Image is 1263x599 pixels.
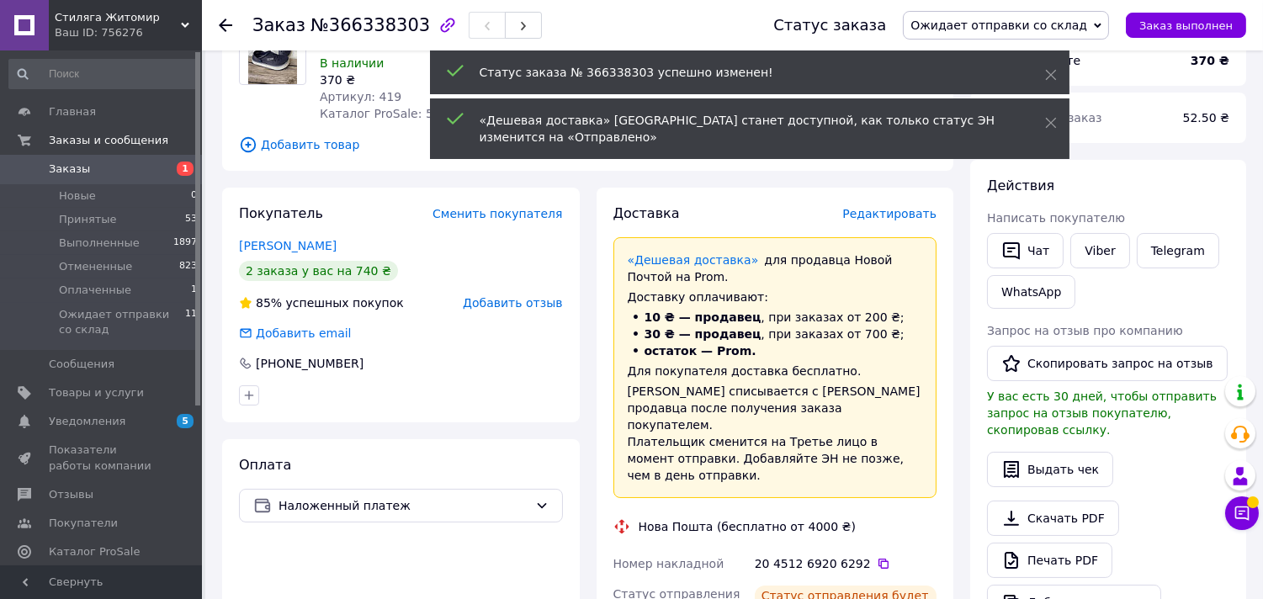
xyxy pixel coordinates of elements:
a: Скачать PDF [987,501,1119,536]
span: Выполненные [59,236,140,251]
button: Чат с покупателем [1225,496,1259,530]
span: Показатели работы компании [49,443,156,473]
span: 30 ₴ — продавец [645,327,762,341]
div: успешных покупок [239,294,404,311]
button: Чат [987,233,1064,268]
span: Стиляга Житомир [55,10,181,25]
span: У вас есть 30 дней, чтобы отправить запрос на отзыв покупателю, скопировав ссылку. [987,390,1217,437]
div: Доставку оплачивают: [628,289,923,305]
span: Главная [49,104,96,119]
div: «Дешевая доставка» [GEOGRAPHIC_DATA] станет доступной, как только статус ЭН изменится на «Отправл... [480,112,1003,146]
span: Заказ [252,15,305,35]
span: Сообщения [49,357,114,372]
span: Принятые [59,212,117,227]
span: Действия [987,178,1054,193]
span: №366338303 [310,15,430,35]
span: Добавить товар [239,135,937,154]
li: , при заказах от 700 ₴; [628,326,923,342]
span: Отзывы [49,487,93,502]
span: 53 [185,212,197,227]
span: Ожидает отправки со склад [59,307,185,337]
span: Покупатели [49,516,118,531]
span: 52.50 ₴ [1183,111,1229,125]
div: [PERSON_NAME] списывается с [PERSON_NAME] продавца после получения заказа покупателем. Плательщик... [628,383,923,484]
button: Выдать чек [987,452,1113,487]
span: Оплаченные [59,283,131,298]
span: 85% [256,296,282,310]
span: Отмененные [59,259,132,274]
span: Товары и услуги [49,385,144,400]
span: Каталог ProSale: 52.50 ₴ [320,107,472,120]
div: 2 заказа у вас на 740 ₴ [239,261,398,281]
span: 1 [191,283,197,298]
span: Каталог ProSale [49,544,140,559]
div: Ваш ID: 756276 [55,25,202,40]
span: 823 [179,259,197,274]
div: Для покупателя доставка бесплатно. [628,363,923,379]
span: Редактировать [842,207,937,220]
span: 10 ₴ — продавец [645,310,762,324]
span: Написать покупателю [987,211,1125,225]
div: Добавить email [237,325,353,342]
a: Печать PDF [987,543,1112,578]
span: Артикул: 419 [320,90,401,103]
span: Заказы [49,162,90,177]
div: 370 ₴ [320,72,517,88]
div: Вернуться назад [219,17,232,34]
span: 5 [177,414,194,428]
div: [PHONE_NUMBER] [254,355,365,372]
span: Сменить покупателя [432,207,562,220]
span: Заказы и сообщения [49,133,168,148]
div: для продавца Новой Почтой на Prom. [628,252,923,285]
span: Доставка [613,205,680,221]
span: остаток — Prom. [645,344,756,358]
a: [PERSON_NAME] [239,239,337,252]
img: Сабо крокси жіночі піна темно-сині Dago [248,19,298,84]
b: 370 ₴ [1191,54,1229,67]
li: , при заказах от 200 ₴; [628,309,923,326]
span: Номер накладной [613,557,724,570]
span: В наличии [320,56,384,70]
span: Ожидает отправки со склад [910,19,1087,32]
span: 1897 [173,236,197,251]
div: 20 4512 6920 6292 [755,555,937,572]
input: Поиск [8,59,199,89]
span: Новые [59,188,96,204]
span: 1 [177,162,194,176]
button: Заказ выполнен [1126,13,1246,38]
span: Добавить отзыв [463,296,562,310]
a: Viber [1070,233,1129,268]
a: WhatsApp [987,275,1075,309]
span: Запрос на отзыв про компанию [987,324,1183,337]
span: Оплата [239,457,291,473]
span: Наложенный платеж [279,496,528,515]
div: Нова Пошта (бесплатно от 4000 ₴) [634,518,860,535]
a: Telegram [1137,233,1219,268]
a: «Дешевая доставка» [628,253,759,267]
div: Статус заказа № 366338303 успешно изменен! [480,64,1003,81]
div: Добавить email [254,325,353,342]
span: Заказ выполнен [1139,19,1233,32]
div: Статус заказа [773,17,886,34]
button: Скопировать запрос на отзыв [987,346,1228,381]
span: 11 [185,307,197,337]
span: Уведомления [49,414,125,429]
span: Покупатель [239,205,323,221]
span: 0 [191,188,197,204]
